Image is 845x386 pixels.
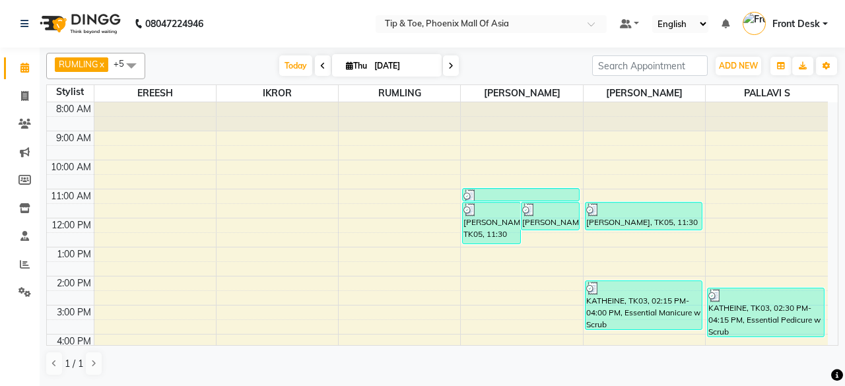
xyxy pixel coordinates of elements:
img: logo [34,5,124,42]
div: [PERSON_NAME], TK05, 11:30 AM-01:00 PM, T&T Permanent Gel Polish [463,203,520,243]
div: 10:00 AM [48,160,94,174]
div: 2:00 PM [54,276,94,290]
b: 08047224946 [145,5,203,42]
div: [PERSON_NAME], TK05, 11:30 AM-12:30 PM, Acrylic Removal [522,203,579,230]
span: PALLAVI S [706,85,828,102]
a: x [98,59,104,69]
button: ADD NEW [716,57,761,75]
div: [PERSON_NAME], TK05, 11:30 AM-12:30 PM, T&T Permanent Gel Polish [586,203,702,230]
div: 1:00 PM [54,247,94,261]
div: 4:00 PM [54,335,94,348]
span: RUMLING [59,59,98,69]
div: Stylist [47,85,94,99]
img: Front Desk [743,12,766,35]
div: 11:00 AM [48,189,94,203]
input: 2025-09-04 [370,56,436,76]
span: 1 / 1 [65,357,83,371]
span: RUMLING [339,85,460,102]
div: 8:00 AM [53,102,94,116]
div: KATHEINE, TK03, 02:15 PM-04:00 PM, Essential Manicure w Scrub [586,281,702,329]
input: Search Appointment [592,55,708,76]
span: [PERSON_NAME] [461,85,582,102]
span: Today [279,55,312,76]
div: 12:00 PM [49,218,94,232]
span: Front Desk [772,17,820,31]
div: [PERSON_NAME], TK05, 11:00 AM-11:30 AM, Temporary Nail Extension [463,189,579,201]
div: 9:00 AM [53,131,94,145]
span: ADD NEW [719,61,758,71]
span: EREESH [94,85,216,102]
span: [PERSON_NAME] [584,85,705,102]
span: Thu [343,61,370,71]
div: KATHEINE, TK03, 02:30 PM-04:15 PM, Essential Pedicure w Scrub [708,288,824,337]
span: +5 [114,58,134,69]
span: IKROR [217,85,338,102]
div: 3:00 PM [54,306,94,319]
